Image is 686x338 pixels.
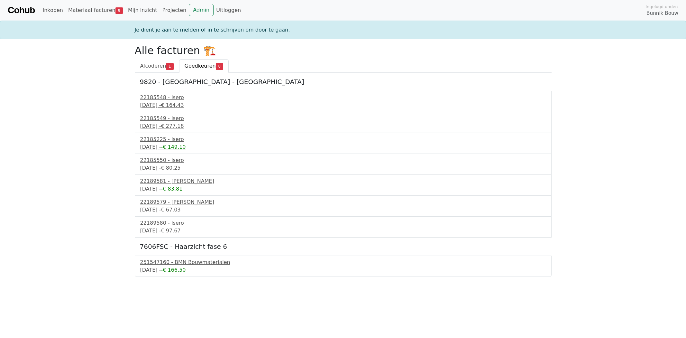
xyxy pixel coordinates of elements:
a: Projecten [160,4,189,17]
div: [DATE] - [140,164,546,172]
div: [DATE] - [140,101,546,109]
div: [DATE] - [140,143,546,151]
span: € 80,25 [161,165,180,171]
h5: 7606FSC - Haarzicht fase 6 [140,243,546,250]
div: [DATE] - [140,206,546,214]
div: 22185549 - Isero [140,115,546,122]
span: € 67,03 [161,207,180,213]
a: Goedkeuren8 [179,59,229,73]
a: 251547160 - BMN Bouwmaterialen[DATE] --€ 166,50 [140,258,546,274]
a: Materiaal facturen9 [66,4,125,17]
div: [DATE] - [140,227,546,235]
span: 1 [166,63,173,70]
a: Inkopen [40,4,65,17]
h5: 9820 - [GEOGRAPHIC_DATA] - [GEOGRAPHIC_DATA] [140,78,546,86]
a: 22185550 - Isero[DATE] -€ 80,25 [140,156,546,172]
span: 8 [216,63,223,70]
a: Uitloggen [214,4,243,17]
div: Je dient je aan te melden of in te schrijven om door te gaan. [131,26,555,34]
span: Afcoderen [140,63,166,69]
span: -€ 83,81 [161,186,182,192]
a: Afcoderen1 [135,59,179,73]
a: Mijn inzicht [125,4,160,17]
h2: Alle facturen 🏗️ [135,44,552,57]
div: [DATE] - [140,266,546,274]
a: 22185548 - Isero[DATE] -€ 164,43 [140,94,546,109]
span: € 277,18 [161,123,184,129]
span: Bunnik Bouw [646,10,678,17]
a: 22185225 - Isero[DATE] --€ 149,10 [140,136,546,151]
div: 22189580 - Isero [140,219,546,227]
div: 22185550 - Isero [140,156,546,164]
a: Admin [189,4,214,16]
span: Ingelogd onder: [645,4,678,10]
div: 22189579 - [PERSON_NAME] [140,198,546,206]
a: Cohub [8,3,35,18]
div: [DATE] - [140,185,546,193]
span: € 97,67 [161,228,180,234]
a: 22189581 - [PERSON_NAME][DATE] --€ 83,81 [140,177,546,193]
span: Goedkeuren [185,63,216,69]
div: 22189581 - [PERSON_NAME] [140,177,546,185]
a: 22189579 - [PERSON_NAME][DATE] -€ 67,03 [140,198,546,214]
span: € 164,43 [161,102,184,108]
div: [DATE] - [140,122,546,130]
div: 22185225 - Isero [140,136,546,143]
a: 22185549 - Isero[DATE] -€ 277,18 [140,115,546,130]
div: 251547160 - BMN Bouwmaterialen [140,258,546,266]
a: 22189580 - Isero[DATE] -€ 97,67 [140,219,546,235]
span: -€ 149,10 [161,144,186,150]
span: -€ 166,50 [161,267,186,273]
span: 9 [115,7,123,14]
div: 22185548 - Isero [140,94,546,101]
